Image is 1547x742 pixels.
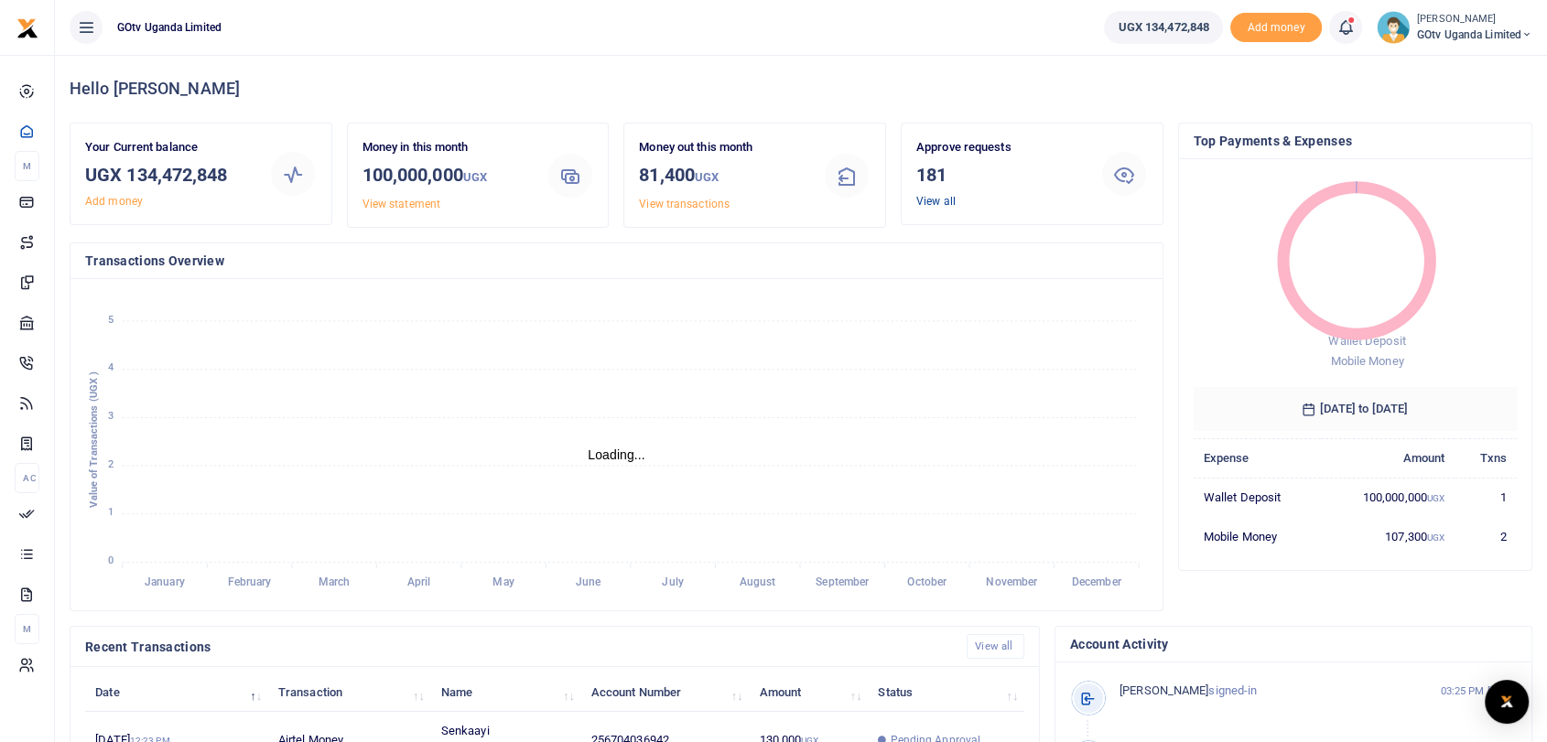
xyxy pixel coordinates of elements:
[907,575,947,588] tspan: October
[88,371,100,508] text: Value of Transactions (UGX )
[1230,13,1322,43] span: Add money
[1377,11,1532,44] a: profile-user [PERSON_NAME] GOtv Uganda Limited
[362,161,532,191] h3: 100,000,000
[1194,517,1322,555] td: Mobile Money
[1230,19,1322,33] a: Add money
[228,575,272,588] tspan: February
[916,195,956,208] a: View all
[1321,517,1455,555] td: 107,300
[85,251,1148,271] h4: Transactions Overview
[15,614,39,644] li: M
[85,161,254,188] h3: UGX 134,472,848
[1194,438,1322,478] th: Expense
[1120,682,1417,701] p: signed-in
[110,19,229,36] span: GOtv Uganda Limited
[816,575,870,588] tspan: September
[16,17,38,39] img: logo-small
[916,161,1086,188] h3: 181
[1427,493,1444,503] small: UGX
[1104,11,1223,44] a: UGX 134,472,848
[1485,680,1529,724] div: Open Intercom Messenger
[1194,131,1518,151] h4: Top Payments & Expenses
[695,170,719,184] small: UGX
[319,575,351,588] tspan: March
[407,575,431,588] tspan: April
[1070,634,1517,654] h4: Account Activity
[749,672,868,712] th: Amount: activate to sort column ascending
[967,634,1024,659] a: View all
[868,672,1024,712] th: Status: activate to sort column ascending
[1118,18,1209,37] span: UGX 134,472,848
[1417,12,1532,27] small: [PERSON_NAME]
[362,138,532,157] p: Money in this month
[85,637,952,657] h4: Recent Transactions
[1321,478,1455,517] td: 100,000,000
[1072,575,1122,588] tspan: December
[268,672,431,712] th: Transaction: activate to sort column ascending
[1230,13,1322,43] li: Toup your wallet
[431,672,581,712] th: Name: activate to sort column ascending
[15,463,39,493] li: Ac
[639,138,808,157] p: Money out this month
[588,447,645,462] text: Loading...
[1194,387,1518,431] h6: [DATE] to [DATE]
[463,170,487,184] small: UGX
[85,138,254,157] p: Your Current balance
[108,314,114,326] tspan: 5
[1377,11,1410,44] img: profile-user
[1097,11,1230,44] li: Wallet ballance
[108,507,114,519] tspan: 1
[740,575,776,588] tspan: August
[108,410,114,422] tspan: 3
[576,575,601,588] tspan: June
[1194,478,1322,517] td: Wallet Deposit
[85,672,268,712] th: Date: activate to sort column descending
[986,575,1038,588] tspan: November
[1321,438,1455,478] th: Amount
[362,198,440,210] a: View statement
[492,575,514,588] tspan: May
[1427,532,1444,543] small: UGX
[15,151,39,181] li: M
[85,195,143,208] a: Add money
[145,575,185,588] tspan: January
[108,554,114,566] tspan: 0
[1440,683,1517,699] small: 03:25 PM [DATE]
[1330,354,1403,368] span: Mobile Money
[1417,27,1532,43] span: GOtv Uganda Limited
[108,458,114,470] tspan: 2
[639,198,730,210] a: View transactions
[662,575,683,588] tspan: July
[580,672,749,712] th: Account Number: activate to sort column ascending
[1120,683,1208,697] span: [PERSON_NAME]
[1455,478,1517,517] td: 1
[1455,517,1517,555] td: 2
[70,79,1532,99] h4: Hello [PERSON_NAME]
[16,20,38,34] a: logo-small logo-large logo-large
[1328,334,1405,348] span: Wallet Deposit
[108,361,114,373] tspan: 4
[1455,438,1517,478] th: Txns
[916,138,1086,157] p: Approve requests
[639,161,808,191] h3: 81,400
